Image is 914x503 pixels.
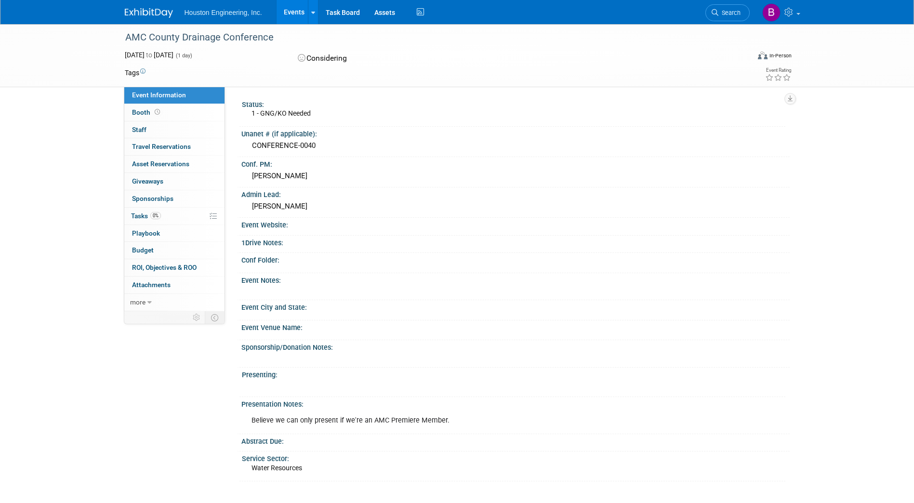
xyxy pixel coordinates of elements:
div: In-Person [769,52,792,59]
div: AMC County Drainage Conference [122,29,735,46]
span: Booth not reserved yet [153,108,162,116]
span: 1 - GNG/KO Needed [252,109,311,117]
td: Toggle Event Tabs [205,311,225,324]
a: more [124,294,225,311]
a: Playbook [124,225,225,242]
span: more [130,298,146,306]
div: Presenting: [242,368,785,380]
span: Tasks [131,212,161,220]
span: Staff [132,126,146,133]
a: Staff [124,121,225,138]
div: Believe we can only present if we're an AMC Premiere Member. [245,411,683,430]
a: Budget [124,242,225,259]
a: Tasks0% [124,208,225,225]
span: Giveaways [132,177,163,185]
div: Conf. PM: [241,157,790,169]
span: Booth [132,108,162,116]
div: Admin Lead: [241,187,790,199]
span: [DATE] [DATE] [125,51,173,59]
div: [PERSON_NAME] [249,169,782,184]
a: Asset Reservations [124,156,225,172]
span: 0% [150,212,161,219]
div: Conf Folder: [241,253,790,265]
span: Houston Engineering, Inc. [185,9,262,16]
div: Considering [295,50,508,67]
span: Attachments [132,281,171,289]
div: Event Format [693,50,792,65]
div: Event City and State: [241,300,790,312]
span: Budget [132,246,154,254]
span: to [145,51,154,59]
a: Giveaways [124,173,225,190]
div: 1Drive Notes: [241,236,790,248]
span: Travel Reservations [132,143,191,150]
div: Event Website: [241,218,790,230]
img: Bonnie Marsaa [762,3,781,22]
a: Booth [124,104,225,121]
img: Format-Inperson.png [758,52,768,59]
td: Tags [125,68,146,78]
span: Water Resources [252,464,302,472]
div: Event Venue Name: [241,320,790,332]
div: CONFERENCE-0040 [249,138,782,153]
td: Personalize Event Tab Strip [188,311,205,324]
div: Abstract Due: [241,434,790,446]
a: Search [705,4,750,21]
span: Playbook [132,229,160,237]
span: Search [718,9,741,16]
div: Status: [242,97,785,109]
div: Event Notes: [241,273,790,285]
span: (1 day) [175,53,192,59]
span: ROI, Objectives & ROO [132,264,197,271]
span: Asset Reservations [132,160,189,168]
a: ROI, Objectives & ROO [124,259,225,276]
img: ExhibitDay [125,8,173,18]
div: Event Rating [765,68,791,73]
a: Attachments [124,277,225,293]
div: Unanet # (if applicable): [241,127,790,139]
div: [PERSON_NAME] [249,199,782,214]
div: Service Sector: [242,451,785,463]
span: Event Information [132,91,186,99]
div: Sponsorship/Donation Notes: [241,340,790,352]
span: Sponsorships [132,195,173,202]
div: Presentation Notes: [241,397,790,409]
a: Travel Reservations [124,138,225,155]
a: Sponsorships [124,190,225,207]
a: Event Information [124,87,225,104]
